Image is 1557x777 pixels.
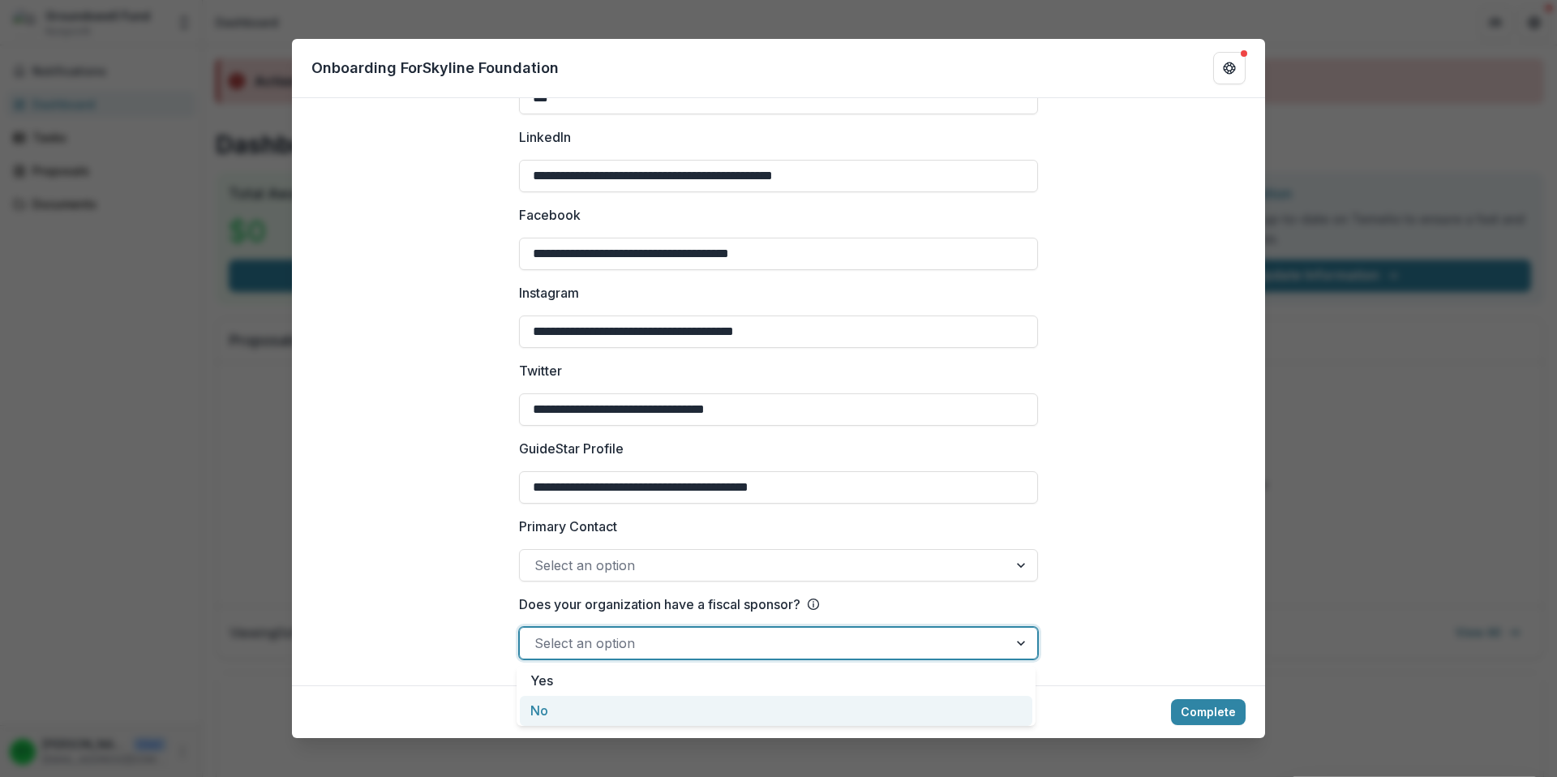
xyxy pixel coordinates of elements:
div: Yes [520,666,1032,696]
p: Facebook [519,205,581,225]
button: Complete [1171,699,1246,725]
button: Get Help [1213,52,1246,84]
p: Onboarding For Skyline Foundation [311,57,559,79]
p: Does your organization have a fiscal sponsor? [519,595,800,614]
div: No [520,696,1032,726]
div: Select options list [517,666,1036,726]
p: LinkedIn [519,127,571,147]
p: GuideStar Profile [519,439,624,458]
p: Twitter [519,361,562,380]
p: Instagram [519,283,579,303]
p: Primary Contact [519,517,617,536]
